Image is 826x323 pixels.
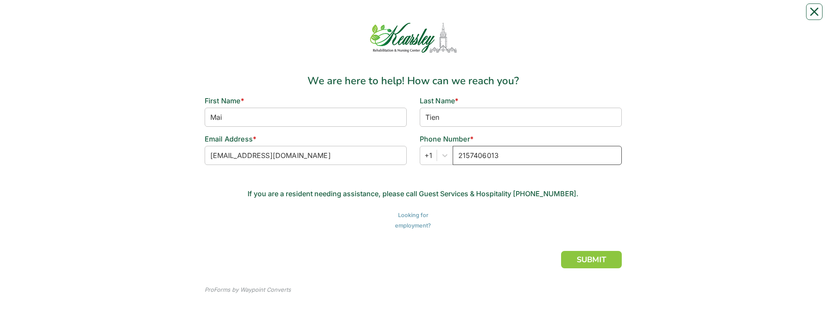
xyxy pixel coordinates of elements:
[205,73,622,89] div: We are here to help! How can we reach you?
[205,286,291,294] div: ProForms by Waypoint Converts
[806,3,823,20] button: Close
[370,23,457,53] img: 7d1783f2-1c36-452f-953f-41d4ded4c3fb.png
[248,189,578,198] a: If you are a resident needing assistance, please call Guest Services & Hospitality [PHONE_NUMBER].
[561,251,622,268] button: SUBMIT
[395,212,431,229] a: Looking for employment?
[420,96,455,105] span: Last Name
[205,135,253,143] span: Email Address
[205,96,241,105] span: First Name
[420,135,470,143] span: Phone Number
